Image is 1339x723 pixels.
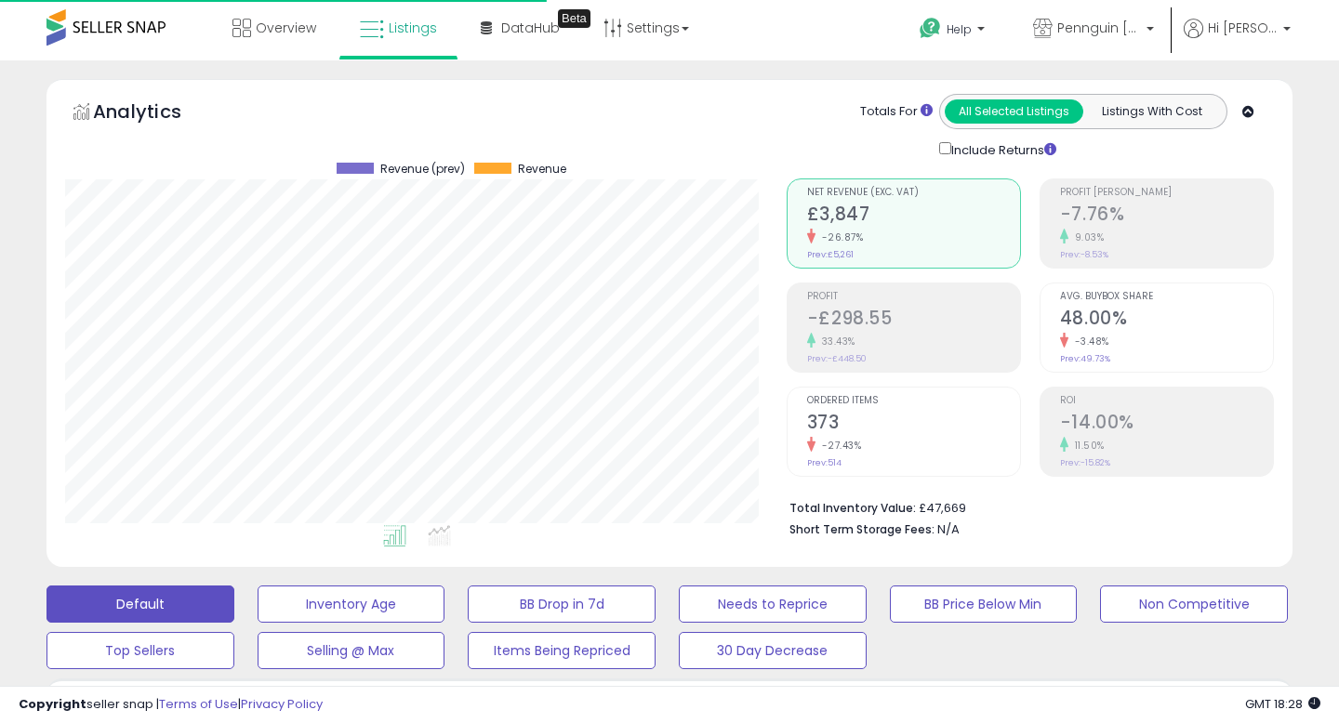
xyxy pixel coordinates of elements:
strong: Copyright [19,695,86,713]
span: Ordered Items [807,396,1020,406]
h2: 48.00% [1060,308,1273,333]
b: Total Inventory Value: [789,500,916,516]
span: DataHub [501,19,560,37]
button: All Selected Listings [945,99,1083,124]
small: 9.03% [1068,230,1105,244]
button: Needs to Reprice [679,585,867,623]
small: Prev: 514 [807,457,842,468]
div: Totals For [860,103,933,121]
button: Listings With Cost [1082,99,1221,124]
a: Terms of Use [159,695,238,713]
button: BB Price Below Min [890,585,1078,623]
div: Include Returns [925,138,1079,160]
button: Items Being Repriced [468,632,656,669]
b: Short Term Storage Fees: [789,521,935,537]
h2: -14.00% [1060,412,1273,437]
span: 2025-09-15 18:28 GMT [1245,695,1320,713]
h5: Analytics [93,99,218,129]
span: Profit [807,292,1020,302]
span: Profit [PERSON_NAME] [1060,188,1273,198]
small: Prev: -15.82% [1060,457,1110,468]
li: £47,669 [789,495,1260,518]
small: -26.87% [815,230,864,244]
a: Hi [PERSON_NAME] [1184,19,1291,60]
span: Hi [PERSON_NAME] [1208,19,1278,37]
span: Net Revenue (Exc. VAT) [807,188,1020,198]
button: Non Competitive [1100,585,1288,623]
small: -3.48% [1068,335,1109,348]
h2: 373 [807,412,1020,437]
div: Tooltip anchor [558,9,590,28]
a: Help [905,3,1003,60]
small: Prev: -8.53% [1060,249,1108,260]
small: -27.43% [815,439,862,453]
span: Avg. Buybox Share [1060,292,1273,302]
span: Pennguin [GEOGRAPHIC_DATA] [1057,19,1141,37]
span: Overview [256,19,316,37]
i: Get Help [919,17,942,40]
h2: -£298.55 [807,308,1020,333]
span: N/A [937,520,960,538]
span: Help [947,21,972,37]
small: Prev: 49.73% [1060,353,1110,364]
a: Privacy Policy [241,695,323,713]
h2: -7.76% [1060,204,1273,229]
button: Inventory Age [258,585,445,623]
button: Top Sellers [46,632,234,669]
small: 33.43% [815,335,855,348]
button: 30 Day Decrease [679,632,867,669]
div: seller snap | | [19,696,323,714]
small: Prev: -£448.50 [807,353,867,364]
small: 11.50% [1068,439,1105,453]
span: Revenue (prev) [380,163,465,176]
button: Selling @ Max [258,632,445,669]
span: Listings [389,19,437,37]
button: BB Drop in 7d [468,585,656,623]
h2: £3,847 [807,204,1020,229]
small: Prev: £5,261 [807,249,854,260]
span: Revenue [518,163,566,176]
span: ROI [1060,396,1273,406]
button: Default [46,585,234,623]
